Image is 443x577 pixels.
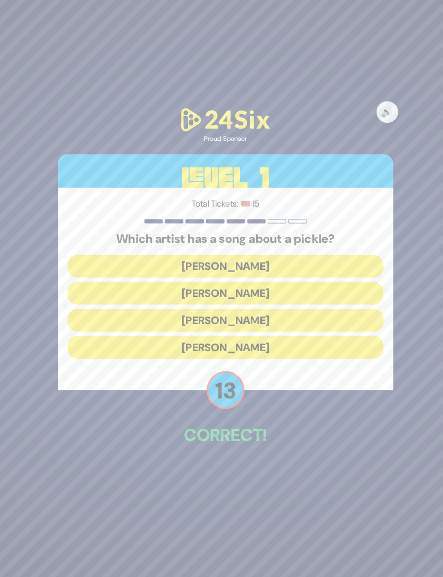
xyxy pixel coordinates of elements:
button: 🔊 [370,109,391,131]
p: Correct! [57,425,386,450]
button: [PERSON_NAME] [66,313,376,336]
p: 13 [203,375,240,412]
div: Proud Sponsor [174,141,269,151]
img: 24Six [174,114,269,141]
button: [PERSON_NAME] [66,287,376,309]
h3: Level 1 [57,162,386,209]
button: [PERSON_NAME] [66,340,376,362]
p: Total Tickets: 🎟️ 15 [66,204,376,217]
button: [PERSON_NAME] [66,260,376,283]
h5: Which artist has a song about a pickle? [66,238,376,252]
